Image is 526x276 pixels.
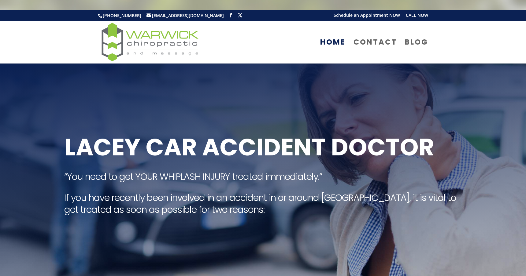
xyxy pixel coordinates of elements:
[334,13,400,21] a: Schedule an Appointment NOW
[146,13,224,18] a: [EMAIL_ADDRESS][DOMAIN_NAME]
[64,171,462,192] p: “You need to get YOUR WHIPLASH INJURY treated immediately.”
[320,40,346,64] a: Home
[64,192,462,216] p: If you have recently been involved in an accident in or around [GEOGRAPHIC_DATA], it is vital to ...
[99,21,201,64] img: Lacey Car Accident
[354,40,397,64] a: Contact
[64,127,462,171] h1: Lacey Car Accident Doctor
[406,13,428,21] a: CALL NOW
[405,40,428,64] a: Blog
[98,13,141,18] span: [PHONE_NUMBER]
